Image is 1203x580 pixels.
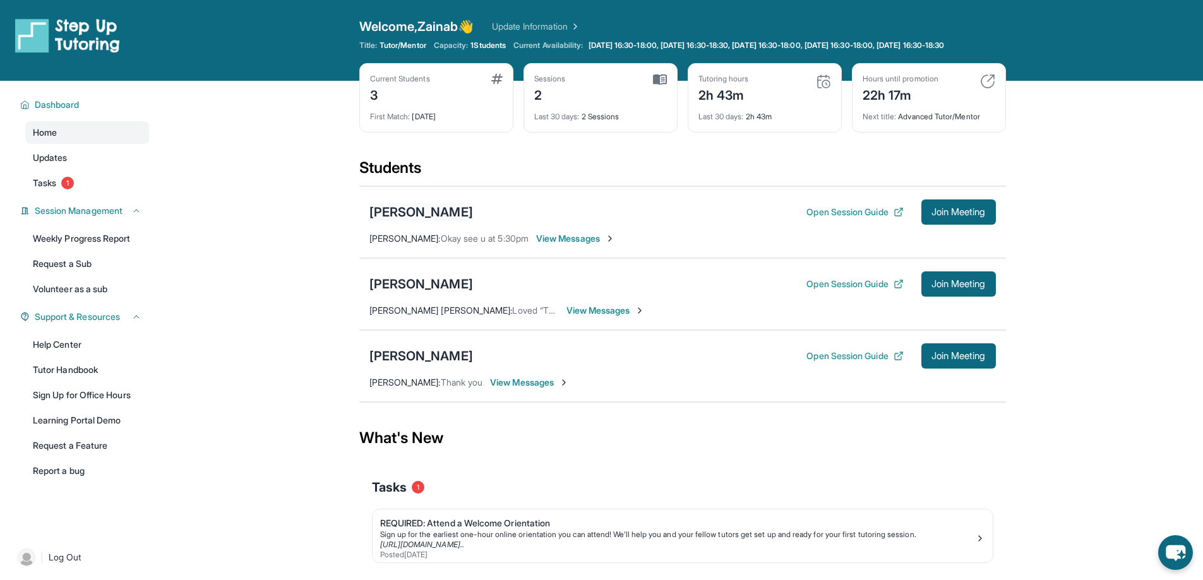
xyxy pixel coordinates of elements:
button: Open Session Guide [806,278,903,290]
span: 1 [412,481,424,494]
img: card [980,74,995,89]
button: Join Meeting [921,271,996,297]
span: [PERSON_NAME] : [369,377,441,388]
span: View Messages [566,304,645,317]
button: Dashboard [30,98,141,111]
div: 2 [534,84,566,104]
span: Last 30 days : [698,112,744,121]
a: Updates [25,146,149,169]
span: Home [33,126,57,139]
span: Okay see u at 5:30pm [441,233,529,244]
a: Sign Up for Office Hours [25,384,149,406]
span: Join Meeting [931,352,986,360]
a: Weekly Progress Report [25,227,149,250]
button: Session Management [30,204,141,217]
div: Posted [DATE] [380,550,975,560]
span: View Messages [536,232,615,245]
button: Open Session Guide [806,206,903,218]
span: First Match : [370,112,410,121]
div: [PERSON_NAME] [369,275,473,293]
span: Tasks [372,478,407,496]
div: 3 [370,84,430,104]
img: Chevron-Right [635,305,645,316]
img: Chevron Right [568,20,580,33]
div: 22h 17m [863,84,938,104]
a: [DATE] 16:30-18:00, [DATE] 16:30-18:30, [DATE] 16:30-18:00, [DATE] 16:30-18:00, [DATE] 16:30-18:30 [586,40,947,50]
span: Log Out [49,551,81,564]
a: REQUIRED: Attend a Welcome OrientationSign up for the earliest one-hour online orientation you ca... [373,509,993,562]
button: Open Session Guide [806,350,903,362]
span: Title: [359,40,377,50]
span: Last 30 days : [534,112,580,121]
span: Current Availability: [513,40,583,50]
img: user-img [18,548,35,566]
span: Join Meeting [931,280,986,288]
button: Join Meeting [921,343,996,369]
img: logo [15,18,120,53]
div: 2h 43m [698,84,749,104]
span: [PERSON_NAME] : [369,233,441,244]
span: [PERSON_NAME] [PERSON_NAME] : [369,305,513,316]
span: [DATE] 16:30-18:00, [DATE] 16:30-18:30, [DATE] 16:30-18:00, [DATE] 16:30-18:00, [DATE] 16:30-18:30 [589,40,945,50]
img: Chevron-Right [559,377,569,388]
a: Tasks1 [25,172,149,194]
a: Update Information [492,20,580,33]
div: What's New [359,410,1006,466]
img: Chevron-Right [605,234,615,244]
button: Join Meeting [921,199,996,225]
span: Welcome, Zainab 👋 [359,18,474,35]
a: |Log Out [13,543,149,571]
a: Home [25,121,149,144]
span: 1 Students [470,40,506,50]
div: Students [359,158,1006,186]
a: Volunteer as a sub [25,278,149,300]
div: Hours until promotion [863,74,938,84]
a: [URL][DOMAIN_NAME].. [380,540,464,549]
div: [DATE] [370,104,503,122]
a: Request a Feature [25,434,149,457]
span: Tasks [33,177,56,189]
div: 2 Sessions [534,104,667,122]
img: card [491,74,503,84]
span: Session Management [35,204,123,217]
div: [PERSON_NAME] [369,347,473,365]
button: chat-button [1158,535,1193,570]
div: Sessions [534,74,566,84]
img: card [653,74,667,85]
div: REQUIRED: Attend a Welcome Orientation [380,517,975,530]
span: Join Meeting [931,208,986,216]
span: Tutor/Mentor [380,40,426,50]
div: [PERSON_NAME] [369,203,473,221]
a: Tutor Handbook [25,358,149,381]
a: Request a Sub [25,252,149,275]
span: 1 [61,177,74,189]
span: Dashboard [35,98,80,111]
div: Current Students [370,74,430,84]
span: Updates [33,151,68,164]
div: Sign up for the earliest one-hour online orientation you can attend! We’ll help you and your fell... [380,530,975,540]
div: 2h 43m [698,104,831,122]
span: | [40,550,44,565]
div: Advanced Tutor/Mentor [863,104,995,122]
span: Next title : [863,112,897,121]
a: Report a bug [25,459,149,482]
a: Help Center [25,333,149,356]
span: Capacity: [434,40,469,50]
button: Support & Resources [30,311,141,323]
div: Tutoring hours [698,74,749,84]
span: Thank you [441,377,483,388]
span: View Messages [490,376,569,389]
span: Loved “Thank you! You as well.” [512,305,639,316]
span: Support & Resources [35,311,120,323]
img: card [816,74,831,89]
a: Learning Portal Demo [25,409,149,432]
